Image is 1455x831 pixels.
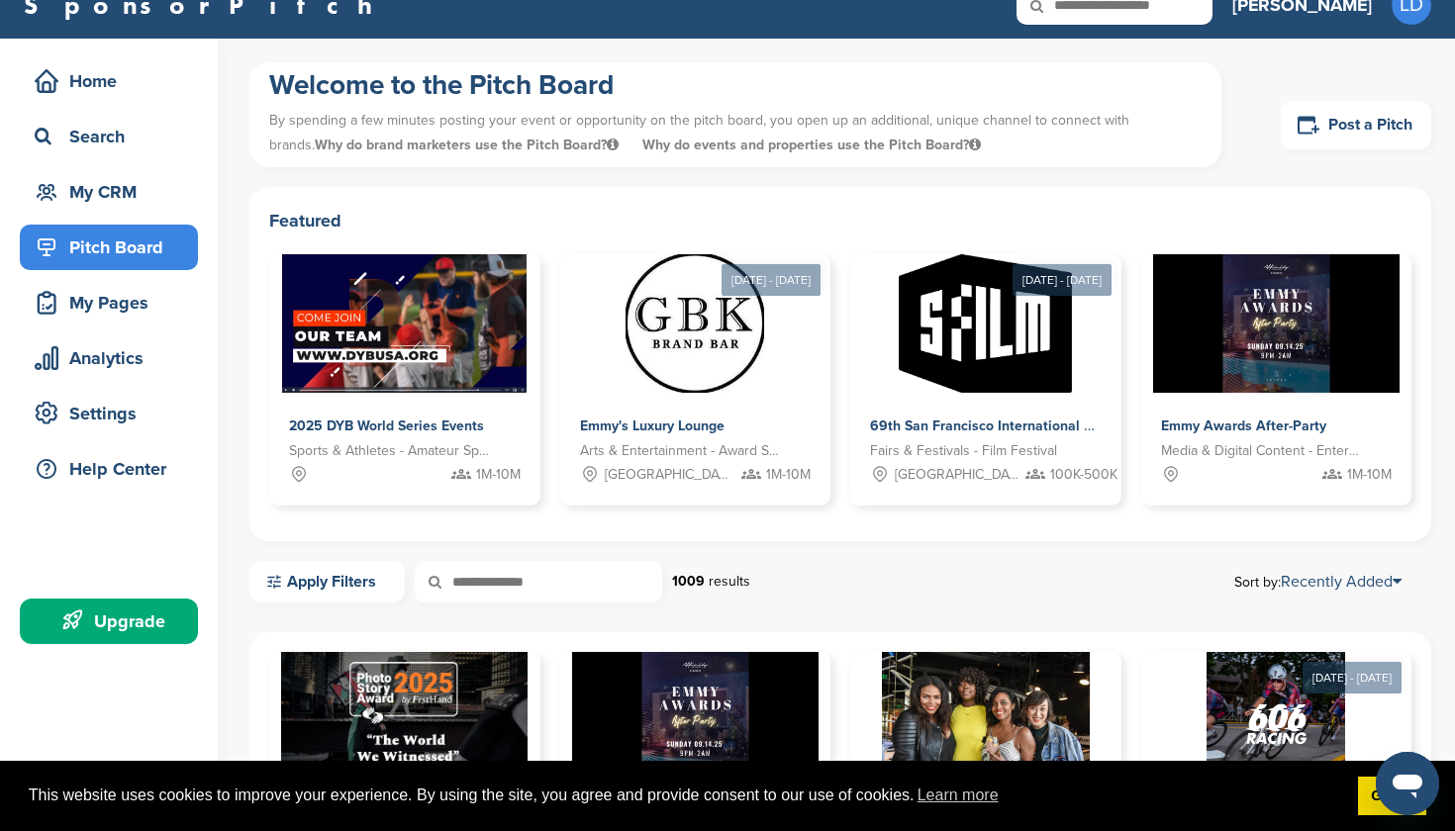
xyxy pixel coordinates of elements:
[269,207,1411,234] h2: Featured
[269,254,540,506] a: Sponsorpitch & 2025 DYB World Series Events Sports & Athletes - Amateur Sports Leagues 1M-10M
[1281,101,1431,149] a: Post a Pitch
[1161,417,1326,434] span: Emmy Awards After-Party
[30,340,198,376] div: Analytics
[249,561,405,602] a: Apply Filters
[580,440,782,462] span: Arts & Entertainment - Award Show
[895,464,1020,486] span: [GEOGRAPHIC_DATA], [GEOGRAPHIC_DATA]
[269,103,1202,162] p: By spending a few minutes posting your event or opportunity on the pitch board, you open up an ad...
[30,63,198,99] div: Home
[1161,440,1363,462] span: Media & Digital Content - Entertainment
[709,573,750,590] span: results
[899,254,1072,393] img: Sponsorpitch &
[1376,752,1439,815] iframe: Knop om het berichtenvenster te openen
[1281,572,1402,592] a: Recently Added
[282,254,527,393] img: Sponsorpitch &
[1050,464,1117,486] span: 100K-500K
[30,230,198,265] div: Pitch Board
[1358,777,1426,816] a: dismiss cookie message
[1303,662,1402,693] div: [DATE] - [DATE]
[476,464,521,486] span: 1M-10M
[20,335,198,381] a: Analytics
[20,58,198,104] a: Home
[850,223,1121,506] a: [DATE] - [DATE] Sponsorpitch & 69th San Francisco International Film Festival Fairs & Festivals -...
[672,573,705,590] strong: 1009
[1013,264,1112,296] div: [DATE] - [DATE]
[870,417,1166,434] span: 69th San Francisco International Film Festival
[20,225,198,270] a: Pitch Board
[29,781,1342,810] span: This website uses cookies to improve your experience. By using the site, you agree and provide co...
[1153,254,1400,393] img: Sponsorpitch &
[1347,464,1392,486] span: 1M-10M
[722,264,821,296] div: [DATE] - [DATE]
[626,254,764,393] img: Sponsorpitch &
[560,223,831,506] a: [DATE] - [DATE] Sponsorpitch & Emmy's Luxury Lounge Arts & Entertainment - Award Show [GEOGRAPHIC...
[605,464,730,486] span: [GEOGRAPHIC_DATA], [GEOGRAPHIC_DATA]
[30,119,198,154] div: Search
[30,396,198,431] div: Settings
[1207,652,1345,790] img: Sponsorpitch &
[20,599,198,644] a: Upgrade
[766,464,811,486] span: 1M-10M
[20,169,198,215] a: My CRM
[30,174,198,210] div: My CRM
[20,446,198,492] a: Help Center
[30,451,198,487] div: Help Center
[30,285,198,321] div: My Pages
[580,417,725,434] span: Emmy's Luxury Lounge
[30,603,198,639] div: Upgrade
[281,652,528,790] img: Sponsorpitch &
[1234,574,1402,590] span: Sort by:
[1141,254,1412,506] a: Sponsorpitch & Emmy Awards After-Party Media & Digital Content - Entertainment 1M-10M
[315,137,623,153] span: Why do brand marketers use the Pitch Board?
[20,114,198,159] a: Search
[882,652,1090,790] img: Sponsorpitch &
[289,440,491,462] span: Sports & Athletes - Amateur Sports Leagues
[269,67,1202,103] h1: Welcome to the Pitch Board
[20,391,198,436] a: Settings
[20,280,198,325] a: My Pages
[289,417,484,434] span: 2025 DYB World Series Events
[870,440,1057,462] span: Fairs & Festivals - Film Festival
[915,781,1002,810] a: learn more about cookies
[642,137,981,153] span: Why do events and properties use the Pitch Board?
[572,652,819,790] img: Sponsorpitch &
